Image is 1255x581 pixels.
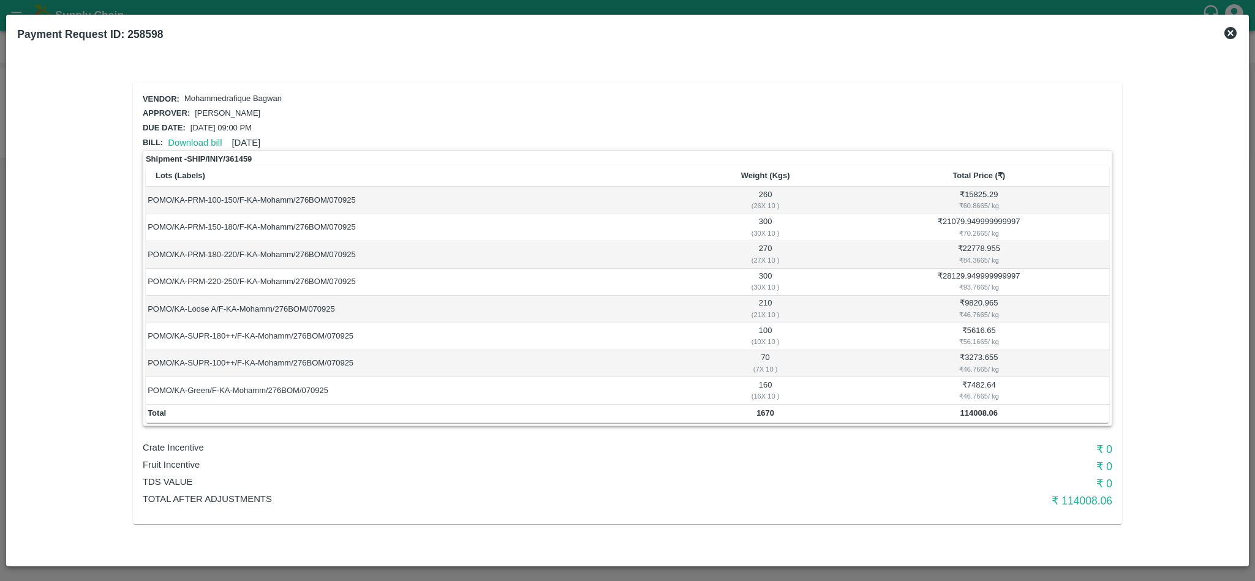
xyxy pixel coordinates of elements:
[849,187,1110,214] td: ₹ 15825.29
[849,350,1110,377] td: ₹ 3273.655
[849,269,1110,296] td: ₹ 28129.949999999997
[156,171,205,180] b: Lots (Labels)
[849,296,1110,323] td: ₹ 9820.965
[143,441,789,454] p: Crate Incentive
[146,350,682,377] td: POMO/KA-SUPR-100++/F-KA-Mohamm/276BOM/070925
[684,255,846,266] div: ( 27 X 10 )
[146,153,252,165] strong: Shipment - SHIP/INIY/361459
[143,475,789,489] p: TDS VALUE
[682,269,849,296] td: 300
[168,138,222,148] a: Download bill
[741,171,790,180] b: Weight (Kgs)
[143,94,179,103] span: Vendor:
[849,241,1110,268] td: ₹ 22778.955
[146,296,682,323] td: POMO/KA-Loose A/F-KA-Mohamm/276BOM/070925
[682,323,849,350] td: 100
[682,187,849,214] td: 260
[851,309,1107,320] div: ₹ 46.7665 / kg
[143,458,789,471] p: Fruit Incentive
[789,475,1112,492] h6: ₹ 0
[849,214,1110,241] td: ₹ 21079.949999999997
[682,350,849,377] td: 70
[143,492,789,506] p: Total After adjustments
[952,171,1005,180] b: Total Price (₹)
[849,377,1110,404] td: ₹ 7482.64
[684,200,846,211] div: ( 26 X 10 )
[682,377,849,404] td: 160
[684,364,846,375] div: ( 7 X 10 )
[682,296,849,323] td: 210
[960,408,998,418] b: 114008.06
[184,93,282,105] p: Mohammedrafique Bagwan
[684,391,846,402] div: ( 16 X 10 )
[146,241,682,268] td: POMO/KA-PRM-180-220/F-KA-Mohamm/276BOM/070925
[684,282,846,293] div: ( 30 X 10 )
[789,492,1112,509] h6: ₹ 114008.06
[146,269,682,296] td: POMO/KA-PRM-220-250/F-KA-Mohamm/276BOM/070925
[148,408,166,418] b: Total
[851,282,1107,293] div: ₹ 93.7665 / kg
[851,364,1107,375] div: ₹ 46.7665 / kg
[684,309,846,320] div: ( 21 X 10 )
[146,323,682,350] td: POMO/KA-SUPR-180++/F-KA-Mohamm/276BOM/070925
[195,108,260,119] p: [PERSON_NAME]
[684,336,846,347] div: ( 10 X 10 )
[143,108,190,118] span: Approver:
[232,138,260,148] span: [DATE]
[146,187,682,214] td: POMO/KA-PRM-100-150/F-KA-Mohamm/276BOM/070925
[143,123,186,132] span: Due date:
[190,122,252,134] p: [DATE] 09:00 PM
[789,441,1112,458] h6: ₹ 0
[851,228,1107,239] div: ₹ 70.2665 / kg
[851,200,1107,211] div: ₹ 60.8665 / kg
[756,408,774,418] b: 1670
[851,255,1107,266] div: ₹ 84.3665 / kg
[849,323,1110,350] td: ₹ 5616.65
[682,214,849,241] td: 300
[146,377,682,404] td: POMO/KA-Green/F-KA-Mohamm/276BOM/070925
[684,228,846,239] div: ( 30 X 10 )
[146,214,682,241] td: POMO/KA-PRM-150-180/F-KA-Mohamm/276BOM/070925
[851,336,1107,347] div: ₹ 56.1665 / kg
[17,28,163,40] b: Payment Request ID: 258598
[851,391,1107,402] div: ₹ 46.7665 / kg
[789,458,1112,475] h6: ₹ 0
[143,138,163,147] span: Bill:
[682,241,849,268] td: 270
